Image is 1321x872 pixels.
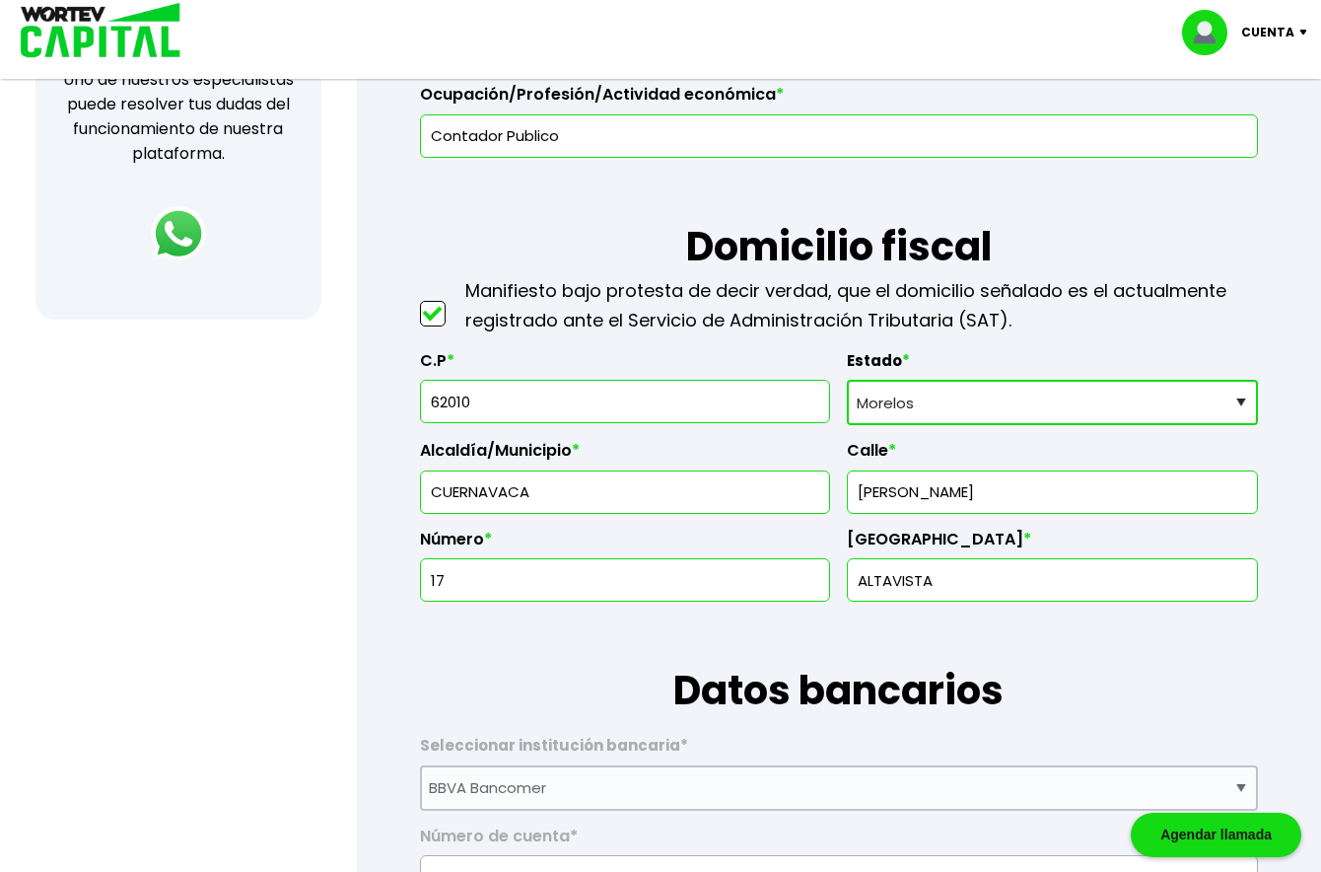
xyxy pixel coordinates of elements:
div: Agendar llamada [1131,813,1301,857]
img: logos_whatsapp-icon.242b2217.svg [151,206,206,261]
input: Alcaldía o Municipio [429,472,822,513]
h1: Domicilio fiscal [420,158,1258,276]
h1: Datos bancarios [420,602,1258,720]
label: Calle [847,441,1258,471]
img: profile-image [1182,10,1241,55]
label: Número [420,530,831,559]
p: Cuenta [1241,18,1294,47]
label: Seleccionar institución bancaria [420,736,1258,765]
img: icon-down [1294,30,1321,36]
label: Alcaldía/Municipio [420,441,831,471]
label: Estado [847,351,1258,381]
label: Ocupación/Profesión/Actividad económica [420,85,1258,114]
label: C.P [420,351,831,381]
label: [GEOGRAPHIC_DATA] [847,530,1258,559]
p: Uno de nuestros especialistas puede resolver tus dudas del funcionamiento de nuestra plataforma. [61,67,295,166]
label: Número de cuenta [420,827,1258,856]
p: Manifiesto bajo protesta de decir verdad, que el domicilio señalado es el actualmente registrado ... [465,276,1258,335]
